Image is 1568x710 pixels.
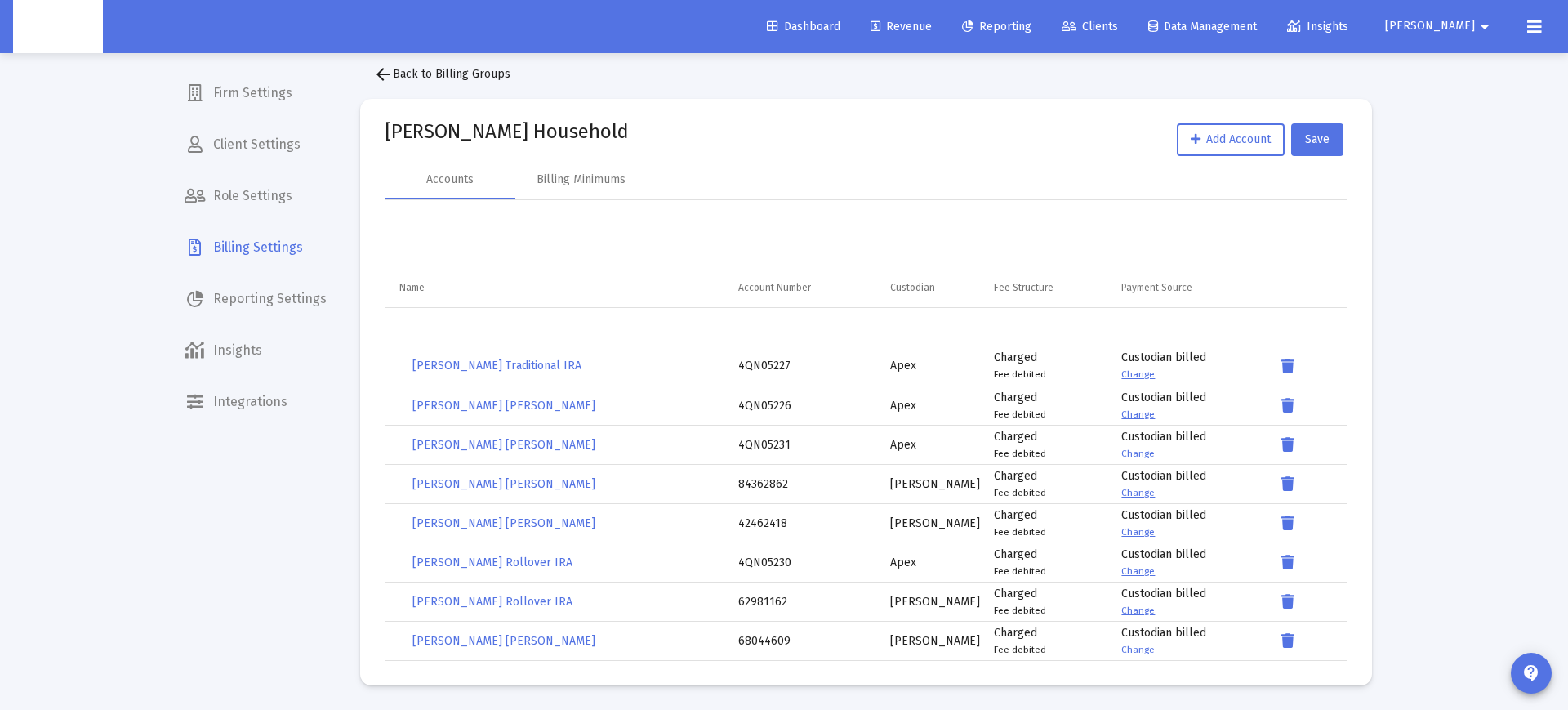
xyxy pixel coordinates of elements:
[1121,368,1155,380] a: Change
[1110,268,1259,307] td: Column Payment Source
[994,565,1046,577] small: Fee debited
[1260,268,1347,307] td: Column
[727,268,879,307] td: Column Account Number
[399,390,608,422] button: [PERSON_NAME] [PERSON_NAME]
[890,398,971,414] div: Apex
[754,11,853,43] a: Dashboard
[1287,20,1348,33] span: Insights
[1121,468,1248,501] div: Custodian billed
[871,20,932,33] span: Revenue
[1121,448,1155,459] a: Change
[1121,409,1155,420] a: Change
[360,58,523,91] button: Back to Billing Groups
[1121,625,1248,658] div: Custodian billed
[1121,547,1248,579] div: Custodian billed
[412,634,595,648] span: [PERSON_NAME] [PERSON_NAME]
[412,516,595,530] span: [PERSON_NAME] [PERSON_NAME]
[385,123,629,140] mat-card-title: [PERSON_NAME] Household
[738,358,867,374] div: 4QN05227
[1121,281,1192,294] div: Payment Source
[962,20,1031,33] span: Reporting
[1121,429,1248,462] div: Custodian billed
[994,586,1098,618] div: Charged
[890,594,971,610] div: [PERSON_NAME]
[738,516,867,532] div: 42462418
[412,359,581,373] span: [PERSON_NAME] Traditional IRA
[994,644,1046,655] small: Fee debited
[738,398,867,414] div: 4QN05226
[994,368,1046,380] small: Fee debited
[373,67,510,81] span: Back to Billing Groups
[171,279,340,319] span: Reporting Settings
[373,65,393,84] mat-icon: arrow_back
[738,633,867,650] div: 68044609
[171,176,340,216] a: Role Settings
[537,172,626,188] div: Billing Minimums
[1121,507,1248,540] div: Custodian billed
[171,382,340,422] a: Integrations
[1475,11,1494,43] mat-icon: arrow_drop_down
[1121,644,1155,655] a: Change
[1291,123,1343,156] button: Save
[994,409,1046,420] small: Fee debited
[1121,526,1155,538] a: Change
[399,281,425,294] div: Name
[1062,20,1118,33] span: Clients
[399,468,608,501] button: [PERSON_NAME] [PERSON_NAME]
[738,281,811,294] div: Account Number
[412,438,595,452] span: [PERSON_NAME] [PERSON_NAME]
[412,595,572,609] span: [PERSON_NAME] Rollover IRA
[412,477,595,491] span: [PERSON_NAME] [PERSON_NAME]
[412,399,595,413] span: [PERSON_NAME] [PERSON_NAME]
[171,331,340,370] a: Insights
[171,74,340,113] a: Firm Settings
[399,507,608,540] button: [PERSON_NAME] [PERSON_NAME]
[982,268,1110,307] td: Column Fee Structure
[1191,132,1271,146] span: Add Account
[857,11,945,43] a: Revenue
[1121,350,1248,382] div: Custodian billed
[1177,123,1285,156] button: Add Account
[1274,11,1361,43] a: Insights
[399,586,586,618] button: [PERSON_NAME] Rollover IRA
[25,11,91,43] img: Dashboard
[994,625,1098,658] div: Charged
[1121,586,1248,618] div: Custodian billed
[1121,565,1155,577] a: Change
[994,547,1098,579] div: Charged
[949,11,1045,43] a: Reporting
[994,429,1098,462] div: Charged
[385,229,1347,661] div: Data grid
[1121,390,1248,422] div: Custodian billed
[738,555,867,571] div: 4QN05230
[399,429,608,462] button: [PERSON_NAME] [PERSON_NAME]
[890,476,971,493] div: [PERSON_NAME]
[1121,487,1155,498] a: Change
[426,172,474,188] div: Accounts
[890,358,971,374] div: Apex
[890,437,971,453] div: Apex
[412,556,572,569] span: [PERSON_NAME] Rollover IRA
[994,487,1046,498] small: Fee debited
[767,20,840,33] span: Dashboard
[994,605,1046,616] small: Fee debited
[399,547,586,579] button: [PERSON_NAME] Rollover IRA
[994,390,1098,422] div: Charged
[994,448,1046,459] small: Fee debited
[171,228,340,267] span: Billing Settings
[399,625,608,658] button: [PERSON_NAME] [PERSON_NAME]
[738,476,867,493] div: 84362862
[994,350,1098,382] div: Charged
[738,437,867,453] div: 4QN05231
[994,526,1046,538] small: Fee debited
[890,555,971,571] div: Apex
[879,268,982,307] td: Column Custodian
[1135,11,1270,43] a: Data Management
[171,125,340,164] a: Client Settings
[890,516,971,532] div: [PERSON_NAME]
[1148,20,1257,33] span: Data Management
